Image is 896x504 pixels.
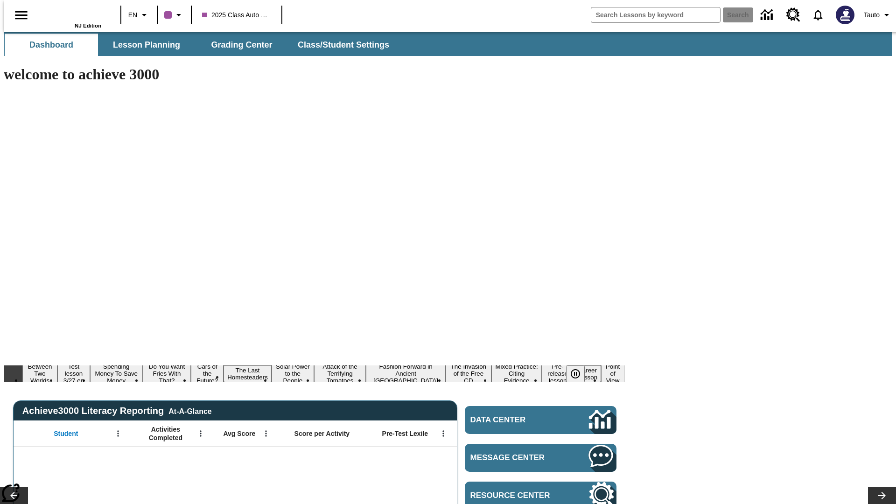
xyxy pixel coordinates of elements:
[191,362,224,385] button: Slide 5 Cars of the Future?
[806,3,830,27] a: Notifications
[195,34,288,56] button: Grading Center
[259,427,273,441] button: Open Menu
[124,7,154,23] button: Language: EN, Select a language
[135,425,196,442] span: Activities Completed
[294,429,350,438] span: Score per Activity
[314,362,366,385] button: Slide 8 Attack of the Terrifying Tomatoes
[591,7,720,22] input: search field
[75,23,101,28] span: NJ Edition
[868,487,896,504] button: Lesson carousel, Next
[90,362,143,385] button: Slide 3 Spending Money To Save Money
[4,32,892,56] div: SubNavbar
[272,362,314,385] button: Slide 7 Solar Power to the People
[446,362,491,385] button: Slide 10 The Invasion of the Free CD
[465,406,616,434] a: Data Center
[22,362,57,385] button: Slide 1 Between Two Worlds
[41,3,101,28] div: Home
[542,362,574,385] button: Slide 12 Pre-release lesson
[4,34,398,56] div: SubNavbar
[470,415,558,425] span: Data Center
[470,491,561,500] span: Resource Center
[161,7,188,23] button: Class color is purple. Change class color
[22,406,212,416] span: Achieve3000 Literacy Reporting
[113,40,180,50] span: Lesson Planning
[491,362,542,385] button: Slide 11 Mixed Practice: Citing Evidence
[128,10,137,20] span: EN
[864,10,880,20] span: Tauto
[860,7,896,23] button: Profile/Settings
[54,429,78,438] span: Student
[224,365,272,382] button: Slide 6 The Last Homesteaders
[298,40,389,50] span: Class/Student Settings
[465,444,616,472] a: Message Center
[194,427,208,441] button: Open Menu
[5,34,98,56] button: Dashboard
[470,453,561,462] span: Message Center
[100,34,193,56] button: Lesson Planning
[601,362,624,385] button: Slide 14 Point of View
[57,362,90,385] button: Slide 2 Test lesson 3/27 en
[366,362,446,385] button: Slide 9 Fashion Forward in Ancient Rome
[566,365,585,382] button: Pause
[223,429,255,438] span: Avg Score
[755,2,781,28] a: Data Center
[836,6,854,24] img: Avatar
[4,66,624,83] h1: welcome to achieve 3000
[211,40,272,50] span: Grading Center
[830,3,860,27] button: Select a new avatar
[382,429,428,438] span: Pre-Test Lexile
[290,34,397,56] button: Class/Student Settings
[143,362,191,385] button: Slide 4 Do You Want Fries With That?
[202,10,271,20] span: 2025 Class Auto Grade 13
[7,1,35,29] button: Open side menu
[111,427,125,441] button: Open Menu
[168,406,211,416] div: At-A-Glance
[41,4,101,23] a: Home
[29,40,73,50] span: Dashboard
[781,2,806,28] a: Resource Center, Will open in new tab
[436,427,450,441] button: Open Menu
[566,365,594,382] div: Pause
